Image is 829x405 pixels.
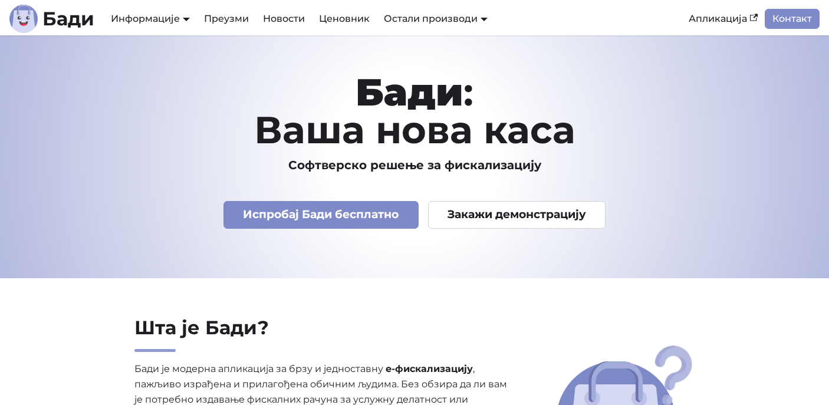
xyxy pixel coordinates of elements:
[682,9,765,29] a: Апликација
[356,69,463,115] strong: Бади
[428,201,606,229] a: Закажи демонстрацију
[312,9,377,29] a: Ценовник
[9,5,94,33] a: ЛогоЛогоБади
[134,316,508,352] h2: Шта је Бади?
[765,9,820,29] a: Контакт
[88,158,741,173] h3: Софтверско решење за фискализацију
[386,363,473,374] strong: е-фискализацију
[223,201,419,229] a: Испробај Бади бесплатно
[88,73,741,149] h1: : Ваша нова каса
[256,9,312,29] a: Новости
[111,13,190,24] a: Информације
[197,9,256,29] a: Преузми
[42,9,94,28] b: Бади
[384,13,488,24] a: Остали производи
[9,5,38,33] img: Лого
